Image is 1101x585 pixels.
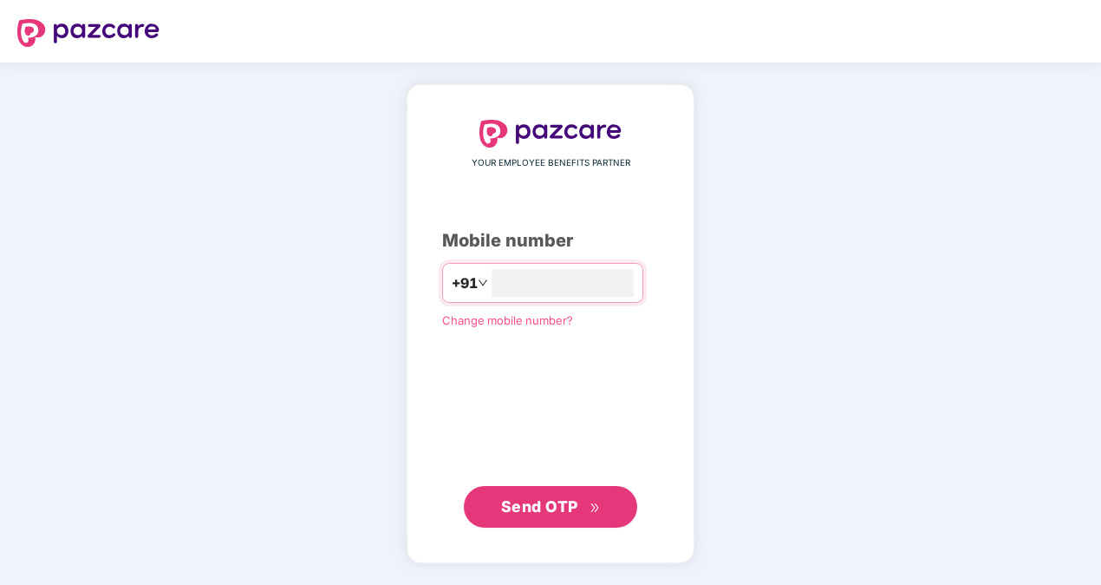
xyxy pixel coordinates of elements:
[452,273,478,294] span: +91
[442,313,573,327] a: Change mobile number?
[442,227,659,254] div: Mobile number
[478,278,488,288] span: down
[17,19,160,47] img: logo
[472,156,630,170] span: YOUR EMPLOYEE BENEFITS PARTNER
[479,120,622,148] img: logo
[590,503,601,514] span: double-right
[501,497,578,516] span: Send OTP
[464,486,637,528] button: Send OTPdouble-right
